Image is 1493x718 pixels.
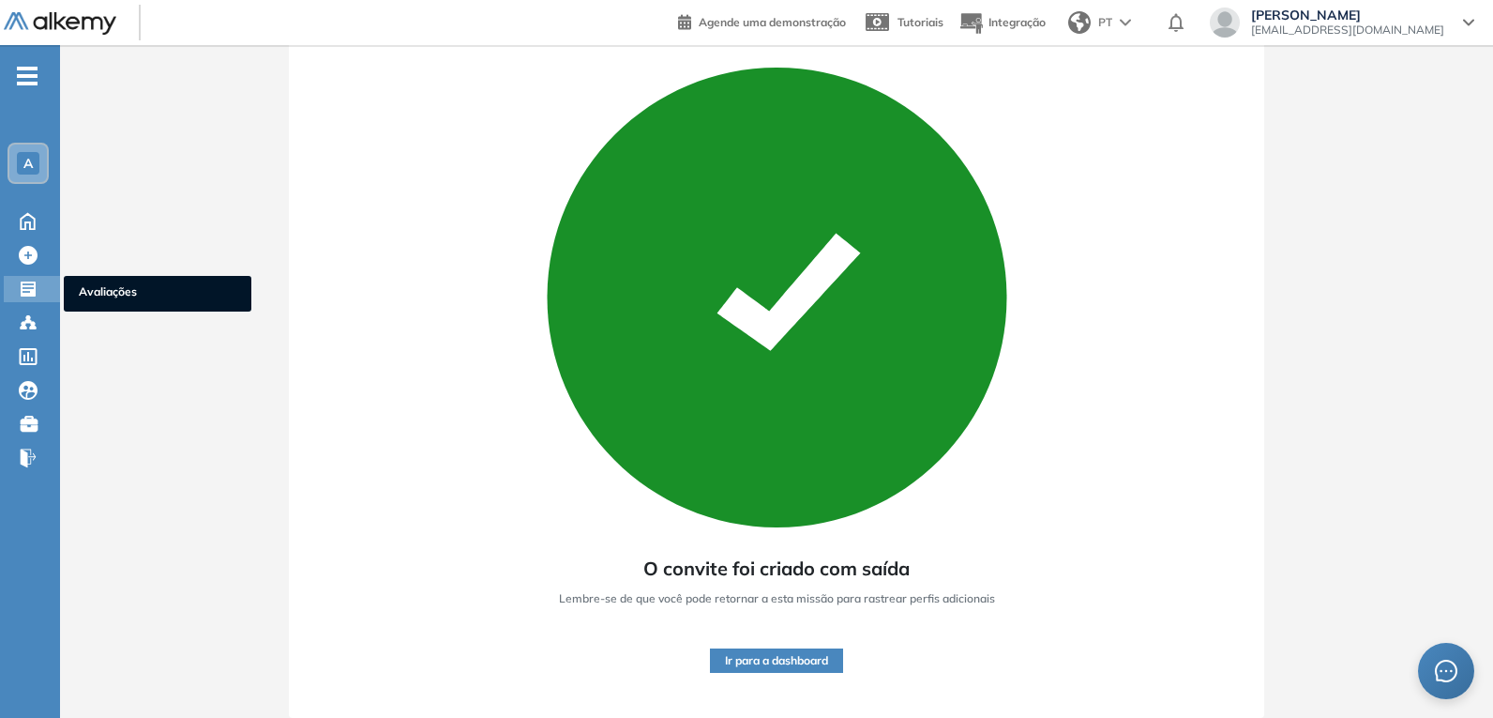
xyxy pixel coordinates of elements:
span: [EMAIL_ADDRESS][DOMAIN_NAME] [1251,23,1444,38]
button: Integração [958,3,1046,43]
span: Avaliações [79,283,236,304]
span: Tutoriais [897,15,943,29]
i: - [17,74,38,78]
button: Ir para a dashboard [710,649,843,673]
img: arrow [1120,19,1131,26]
span: Integração [988,15,1046,29]
img: world [1068,11,1091,34]
span: Agende uma demonstração [699,15,846,29]
span: O convite foi criado com saída [643,555,910,583]
span: Lembre-se de que você pode retornar a esta missão para rastrear perfis adicionais [559,590,995,607]
span: PT [1098,14,1112,31]
span: A [23,156,33,171]
a: Agende uma demonstração [678,9,846,32]
span: message [1435,660,1457,682]
img: Logotipo [4,12,116,36]
span: [PERSON_NAME] [1251,8,1444,23]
